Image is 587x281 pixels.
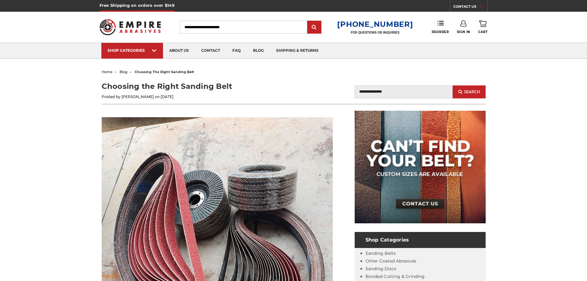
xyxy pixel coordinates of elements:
a: Sanding Discs [365,266,396,271]
span: Sign In [457,30,470,34]
span: choosing the right sanding belt [135,70,194,74]
h1: Choosing the Right Sanding Belt [102,81,294,92]
a: blog [247,43,270,59]
span: Cart [478,30,487,34]
a: Reorder [432,20,449,34]
span: Search [464,90,480,94]
span: Reorder [432,30,449,34]
a: home [102,70,112,74]
input: Submit [308,21,320,34]
a: blog [120,70,128,74]
img: promo banner for custom belts. [355,111,486,223]
p: FOR QUESTIONS OR INQUIRIES [337,31,413,35]
a: Other Coated Abrasives [365,258,416,264]
a: faq [226,43,247,59]
a: Sanding Belts [365,250,396,256]
a: about us [163,43,195,59]
p: Posted by [PERSON_NAME] on [DATE] [102,94,294,100]
a: Bonded Cutting & Grinding [365,274,425,279]
div: SHOP CATEGORIES [108,48,157,53]
button: Search [453,85,485,98]
a: contact [195,43,226,59]
a: [PHONE_NUMBER] [337,20,413,29]
a: CONTACT US [453,3,487,12]
a: shipping & returns [270,43,325,59]
h4: Shop Categories [355,232,486,248]
img: Empire Abrasives [100,15,161,39]
a: Cart [478,20,487,34]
